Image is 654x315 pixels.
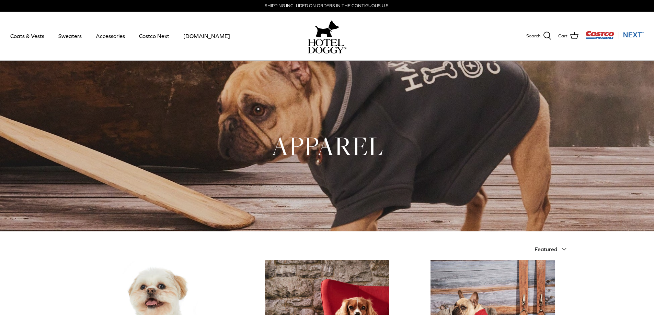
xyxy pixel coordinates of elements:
a: Visit Costco Next [585,35,644,40]
span: Cart [558,33,567,40]
a: Search [526,32,551,40]
button: Featured [535,242,571,257]
a: hoteldoggy.com hoteldoggycom [308,19,346,53]
a: Accessories [90,24,131,48]
span: Featured [535,246,557,252]
a: [DOMAIN_NAME] [177,24,236,48]
img: Costco Next [585,31,644,39]
img: hoteldoggy.com [315,19,339,39]
img: hoteldoggycom [308,39,346,53]
h1: APPAREL [83,129,571,163]
a: Cart [558,32,578,40]
a: Costco Next [133,24,175,48]
a: Coats & Vests [4,24,50,48]
a: Sweaters [52,24,88,48]
span: Search [526,33,540,40]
